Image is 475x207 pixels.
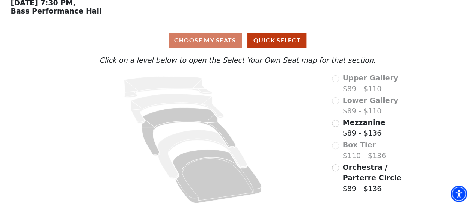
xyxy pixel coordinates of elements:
span: Upper Gallery [342,74,398,82]
p: Click on a level below to open the Select Your Own Seat map for that section. [65,55,410,66]
span: Orchestra / Parterre Circle [342,163,401,182]
label: $110 - $136 [342,139,386,161]
label: $89 - $110 [342,73,398,94]
path: Orchestra / Parterre Circle - Seats Available: 53 [173,150,262,203]
button: Quick Select [247,33,306,48]
span: Box Tier [342,141,375,149]
path: Lower Gallery - Seats Available: 0 [131,94,224,123]
input: Mezzanine$89 - $136 [332,120,339,127]
label: $89 - $136 [342,117,385,139]
input: Orchestra / Parterre Circle$89 - $136 [332,164,339,171]
span: Mezzanine [342,118,385,127]
div: Accessibility Menu [451,186,467,202]
label: $89 - $136 [342,162,410,194]
path: Upper Gallery - Seats Available: 0 [124,77,212,98]
span: Lower Gallery [342,96,398,104]
label: $89 - $110 [342,95,398,116]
